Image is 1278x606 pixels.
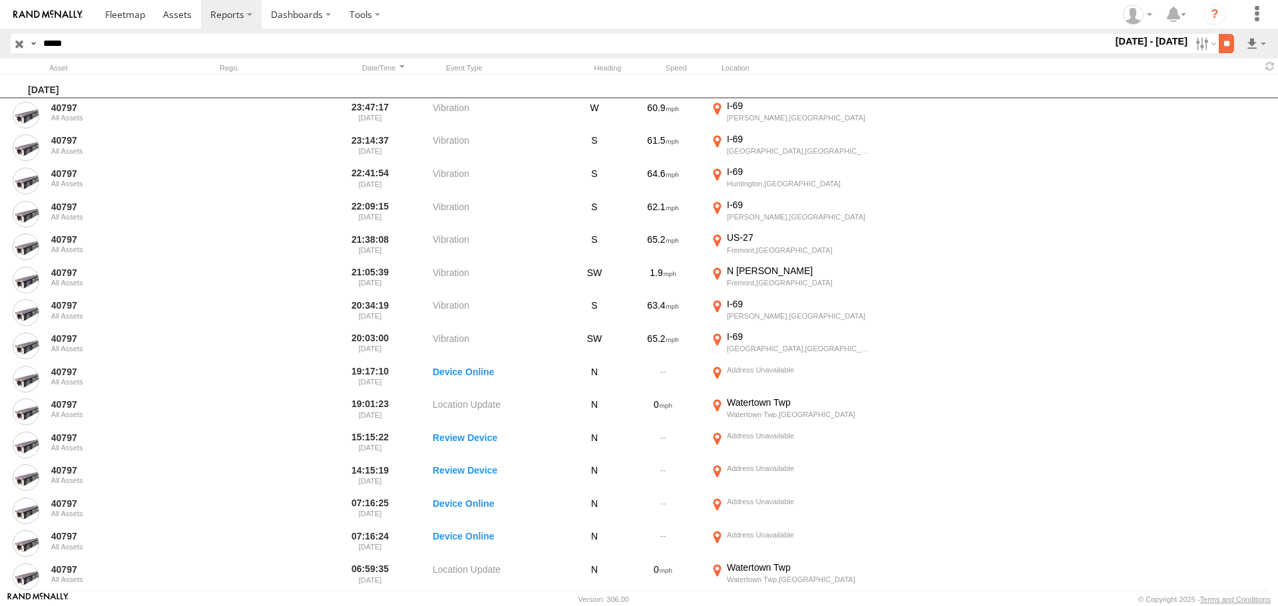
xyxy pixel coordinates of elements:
label: Device Online [433,364,566,394]
a: 40797 [51,134,180,146]
label: Vibration [433,199,566,229]
div: Click to Sort [358,63,409,73]
div: [GEOGRAPHIC_DATA],[GEOGRAPHIC_DATA] [727,344,873,353]
div: SW [571,331,618,361]
a: 40797 [51,233,180,245]
label: 22:41:54 [DATE] [345,166,395,196]
div: Version: 306.00 [578,595,629,603]
label: Click to View Event Location [708,265,875,295]
a: 40797 [51,267,180,279]
div: Watertown Twp,[GEOGRAPHIC_DATA] [727,410,873,419]
div: SW [571,265,618,295]
div: N [571,561,618,592]
div: [PERSON_NAME],[GEOGRAPHIC_DATA] [727,113,873,122]
a: 40797 [51,498,180,510]
div: Watertown Twp,[GEOGRAPHIC_DATA] [727,575,873,584]
div: I-69 [727,100,873,112]
label: Location Update [433,396,566,427]
div: 65.2 [623,331,703,361]
a: Terms and Conditions [1200,595,1271,603]
div: S [571,231,618,262]
label: 14:15:19 [DATE] [345,462,395,493]
a: 40797 [51,563,180,575]
div: I-69 [727,331,873,343]
div: Watertown Twp [727,396,873,408]
a: 40797 [51,299,180,311]
label: [DATE] - [DATE] [1113,34,1191,49]
div: All Assets [51,444,180,452]
label: 07:16:24 [DATE] [345,529,395,559]
a: 40797 [51,366,180,378]
div: N [571,364,618,394]
div: All Assets [51,476,180,484]
label: Click to View Event Location [708,462,875,493]
div: 60.9 [623,100,703,130]
label: Click to View Event Location [708,199,875,229]
label: 23:14:37 [DATE] [345,133,395,164]
div: N [571,430,618,460]
label: Vibration [433,331,566,361]
label: Vibration [433,100,566,130]
label: Click to View Event Location [708,561,875,592]
label: 07:16:25 [DATE] [345,496,395,526]
label: Click to View Event Location [708,100,875,130]
label: Click to View Event Location [708,331,875,361]
label: 20:34:19 [DATE] [345,298,395,329]
div: N [571,462,618,493]
label: 15:15:22 [DATE] [345,430,395,460]
a: 40797 [51,464,180,476]
label: 22:09:15 [DATE] [345,199,395,229]
span: Refresh [1262,60,1278,73]
div: All Assets [51,114,180,122]
div: S [571,199,618,229]
div: All Assets [51,180,180,188]
div: All Assets [51,410,180,418]
div: All Assets [51,378,180,386]
div: All Assets [51,543,180,551]
label: Click to View Event Location [708,364,875,394]
div: © Copyright 2025 - [1138,595,1271,603]
label: Vibration [433,265,566,295]
i: ? [1204,4,1225,25]
label: Click to View Event Location [708,133,875,164]
a: Visit our Website [7,593,69,606]
label: Vibration [433,298,566,329]
a: 40797 [51,168,180,180]
a: 40797 [51,102,180,114]
div: S [571,166,618,196]
label: 21:05:39 [DATE] [345,265,395,295]
label: Vibration [433,133,566,164]
div: All Assets [51,575,180,583]
label: 06:59:35 [DATE] [345,561,395,592]
div: Huntington,[GEOGRAPHIC_DATA] [727,179,873,188]
a: 40797 [51,530,180,542]
label: Click to View Event Location [708,496,875,526]
div: 0 [623,561,703,592]
div: S [571,133,618,164]
label: 20:03:00 [DATE] [345,331,395,361]
label: Device Online [433,496,566,526]
div: [GEOGRAPHIC_DATA],[GEOGRAPHIC_DATA] [727,146,873,156]
label: Click to View Event Location [708,396,875,427]
div: All Assets [51,147,180,155]
a: 40797 [51,201,180,213]
div: All Assets [51,245,180,253]
label: Click to View Event Location [708,430,875,460]
label: 21:38:08 [DATE] [345,231,395,262]
div: 63.4 [623,298,703,329]
div: All Assets [51,312,180,320]
div: Watertown Twp [727,561,873,573]
div: [PERSON_NAME],[GEOGRAPHIC_DATA] [727,212,873,222]
div: 0 [623,396,703,427]
div: 64.6 [623,166,703,196]
div: All Assets [51,279,180,287]
label: Search Filter Options [1190,34,1219,53]
label: Click to View Event Location [708,529,875,559]
div: W [571,100,618,130]
div: All Assets [51,345,180,353]
div: I-69 [727,166,873,178]
div: 61.5 [623,133,703,164]
label: Click to View Event Location [708,166,875,196]
div: S [571,298,618,329]
a: 40797 [51,333,180,345]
